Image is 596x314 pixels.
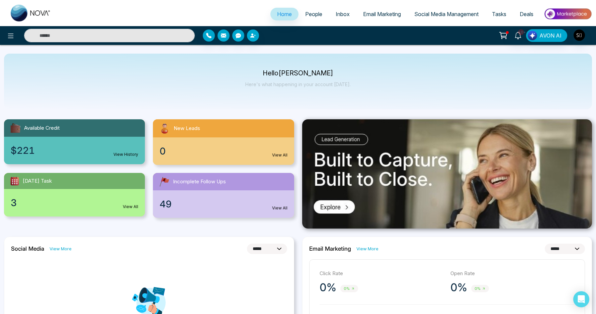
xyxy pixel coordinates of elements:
[305,11,322,17] span: People
[245,81,351,87] p: Here's what happening in your account [DATE].
[11,5,51,21] img: Nova CRM Logo
[356,246,378,252] a: View More
[173,178,226,186] span: Incomplete Follow Ups
[320,270,444,277] p: Click Rate
[471,285,489,293] span: 0%
[302,119,592,229] img: .
[528,31,537,40] img: Lead Flow
[526,29,567,42] button: AVON AI
[574,29,585,41] img: User Avatar
[272,205,287,211] a: View All
[149,173,298,218] a: Incomplete Follow Ups49View All
[272,152,287,158] a: View All
[520,11,533,17] span: Deals
[50,246,72,252] a: View More
[320,281,336,294] p: 0%
[160,197,172,211] span: 49
[363,11,401,17] span: Email Marketing
[24,124,60,132] span: Available Credit
[539,32,562,40] span: AVON AI
[510,29,526,41] a: 10+
[23,177,52,185] span: [DATE] Task
[518,29,524,35] span: 10+
[543,6,592,21] img: Market-place.gif
[9,176,20,186] img: todayTask.svg
[513,8,540,20] a: Deals
[573,291,589,307] div: Open Intercom Messenger
[336,11,350,17] span: Inbox
[485,8,513,20] a: Tasks
[299,8,329,20] a: People
[450,281,467,294] p: 0%
[9,122,21,134] img: availableCredit.svg
[408,8,485,20] a: Social Media Management
[158,176,170,188] img: followUps.svg
[356,8,408,20] a: Email Marketing
[11,196,17,210] span: 3
[11,143,35,158] span: $221
[329,8,356,20] a: Inbox
[149,119,298,165] a: New Leads0View All
[277,11,292,17] span: Home
[270,8,299,20] a: Home
[340,285,358,293] span: 0%
[160,144,166,158] span: 0
[174,125,200,132] span: New Leads
[245,70,351,76] p: Hello [PERSON_NAME]
[492,11,506,17] span: Tasks
[11,245,44,252] h2: Social Media
[123,204,138,210] a: View All
[158,122,171,135] img: newLeads.svg
[309,245,351,252] h2: Email Marketing
[113,151,138,158] a: View History
[450,270,575,277] p: Open Rate
[414,11,479,17] span: Social Media Management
